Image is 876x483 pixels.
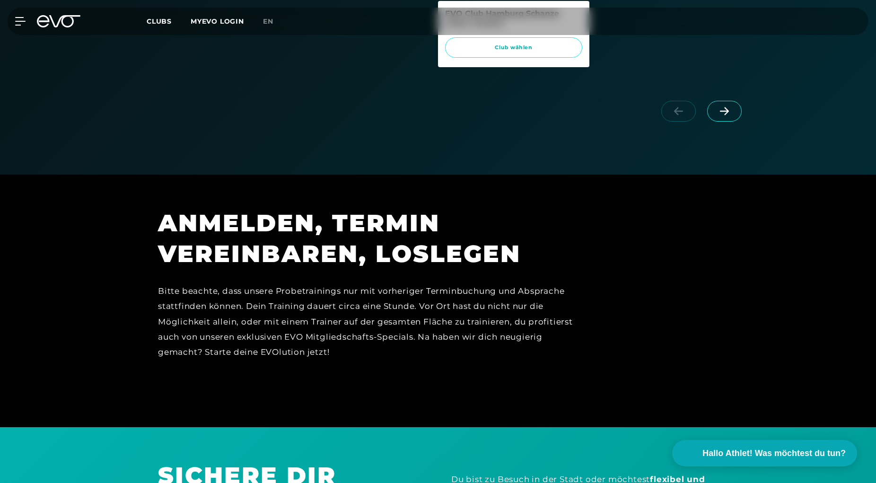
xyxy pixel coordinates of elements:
a: Clubs [147,17,191,26]
span: Club wählen [454,44,573,52]
span: Clubs [147,17,172,26]
a: Club wählen [445,37,582,58]
span: Hallo Athlet! Was möchtest du tun? [702,447,846,460]
h1: ANMELDEN, TERMIN VEREINBAREN, LOSLEGEN [158,208,584,269]
div: Bitte beachte, dass unsere Probetrainings nur mit vorheriger Terminbuchung und Absprache stattfin... [158,283,584,375]
button: Hallo Athlet! Was möchtest du tun? [672,440,857,466]
span: en [263,17,273,26]
a: MYEVO LOGIN [191,17,244,26]
a: en [263,16,285,27]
